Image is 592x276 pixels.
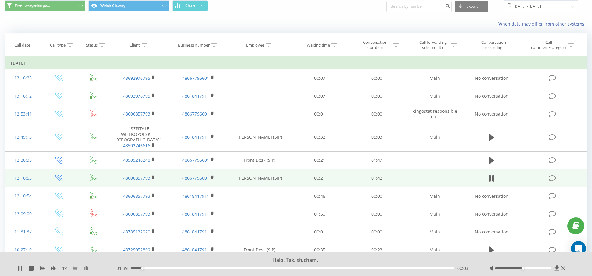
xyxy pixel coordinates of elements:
[11,172,35,184] div: 12:16:53
[5,57,587,69] td: [DATE]
[86,43,98,48] div: Status
[228,169,291,187] td: [PERSON_NAME] (SIP)
[417,40,450,50] div: Call forwarding scheme title
[348,151,405,169] td: 01:47
[228,241,291,259] td: Front Desk (SIP)
[11,108,35,120] div: 12:53:41
[348,241,405,259] td: 00:23
[228,123,291,151] td: [PERSON_NAME] (SIP)
[348,187,405,205] td: 00:00
[182,111,209,117] a: 48667796601
[475,111,508,117] span: No conversation
[291,151,348,169] td: 00:21
[291,205,348,223] td: 01:50
[185,4,195,8] span: Chart
[474,40,514,50] div: Conversation recording
[141,267,144,270] div: Accessibility label
[62,265,67,271] span: 1 x
[386,1,452,12] input: Search by number
[475,211,508,217] span: No conversation
[405,187,464,205] td: Main
[228,151,291,169] td: Front Desk (SIP)
[531,40,567,50] div: Call comment/category
[291,69,348,87] td: 00:07
[88,0,169,11] button: Widok Główny
[291,169,348,187] td: 00:21
[109,123,169,151] td: "SZPITALE WIELKOPOLSKI" "[GEOGRAPHIC_DATA]"
[172,0,208,11] button: Chart
[405,123,464,151] td: Main
[291,187,348,205] td: 00:46
[412,108,457,120] span: Ringostat responsible ma...
[359,40,392,50] div: Conversation duration
[405,205,464,223] td: Main
[129,43,140,48] div: Client
[348,169,405,187] td: 01:42
[348,87,405,105] td: 00:00
[182,175,209,181] a: 48667796601
[123,175,150,181] a: 48606857793
[182,247,209,253] a: 48618417911
[123,211,150,217] a: 48606857793
[182,93,209,99] a: 48618417911
[11,226,35,238] div: 11:31:37
[182,157,209,163] a: 48667796601
[182,229,209,235] a: 48618417911
[307,43,330,48] div: Waiting time
[182,211,209,217] a: 48618417911
[182,75,209,81] a: 48667796601
[475,193,508,199] span: No conversation
[475,75,508,81] span: No conversation
[522,267,524,270] div: Accessibility label
[123,247,150,253] a: 48725052809
[455,1,488,12] button: Export
[475,229,508,235] span: No conversation
[291,105,348,123] td: 00:01
[123,193,150,199] a: 48606857793
[182,134,209,140] a: 48618417911
[72,257,512,264] div: Halo. Tak, słucham.
[348,123,405,151] td: 05:03
[405,241,464,259] td: Main
[291,123,348,151] td: 00:32
[15,3,50,8] span: Filtr - wszystkie po...
[11,190,35,202] div: 12:10:54
[5,0,85,11] button: Filtr - wszystkie po...
[457,265,468,271] span: 00:03
[115,265,131,271] span: - 01:39
[405,223,464,241] td: Main
[50,43,66,48] div: Call type
[11,244,35,256] div: 10:27:10
[123,143,150,148] a: 48502746616
[11,72,35,84] div: 13:16:25
[123,111,150,117] a: 48606857793
[348,223,405,241] td: 00:00
[11,90,35,102] div: 13:16:12
[178,43,210,48] div: Business number
[123,229,150,235] a: 48785132920
[123,93,150,99] a: 48692976795
[123,157,150,163] a: 48505240248
[405,69,464,87] td: Main
[11,131,35,143] div: 12:49:13
[348,105,405,123] td: 00:00
[348,205,405,223] td: 00:00
[291,87,348,105] td: 00:07
[246,43,264,48] div: Employee
[182,193,209,199] a: 48618417911
[405,87,464,105] td: Main
[291,241,348,259] td: 00:35
[571,241,586,256] div: Open Intercom Messenger
[11,208,35,220] div: 12:09:00
[348,69,405,87] td: 00:00
[11,154,35,166] div: 12:20:35
[123,75,150,81] a: 48692976795
[14,43,30,48] div: Call date
[291,223,348,241] td: 00:01
[475,93,508,99] span: No conversation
